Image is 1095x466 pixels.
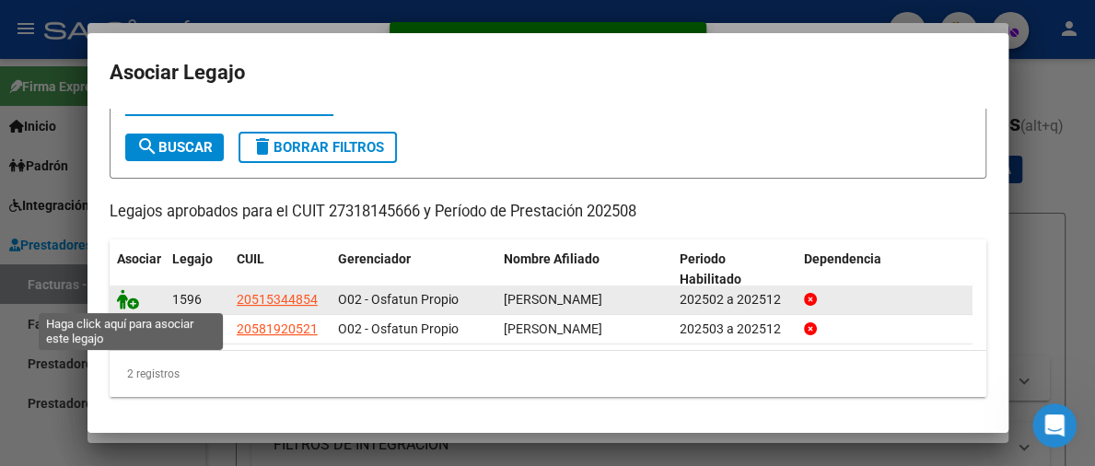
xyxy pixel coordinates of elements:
p: Legajos aprobados para el CUIT 27318145666 y Período de Prestación 202508 [110,201,986,224]
datatable-header-cell: Legajo [165,239,229,300]
span: Gerenciador [338,251,411,266]
span: 20515344854 [237,292,318,307]
span: Periodo Habilitado [680,251,741,287]
button: Borrar Filtros [239,132,397,163]
div: 202503 a 202512 [680,319,789,340]
button: Buscar [125,134,224,161]
span: Buscar [136,139,213,156]
datatable-header-cell: Periodo Habilitado [672,239,797,300]
span: 20581920521 [237,321,318,336]
span: 1596 [172,292,202,307]
datatable-header-cell: Nombre Afiliado [496,239,672,300]
span: MONGE FABRICIO LEON [504,292,602,307]
iframe: Intercom live chat [1032,403,1077,448]
span: O02 - Osfatun Propio [338,321,459,336]
mat-icon: search [136,135,158,157]
span: O02 - Osfatun Propio [338,292,459,307]
span: CUIL [237,251,264,266]
mat-icon: delete [251,135,274,157]
span: Nombre Afiliado [504,251,600,266]
div: 202502 a 202512 [680,289,789,310]
h2: Asociar Legajo [110,55,986,90]
datatable-header-cell: CUIL [229,239,331,300]
span: JUAREZ IGNACIO [504,321,602,336]
span: Dependencia [804,251,881,266]
span: Legajo [172,251,213,266]
span: 1567 [172,321,202,336]
datatable-header-cell: Asociar [110,239,165,300]
span: Borrar Filtros [251,139,384,156]
div: 2 registros [110,351,986,397]
span: Asociar [117,251,161,266]
datatable-header-cell: Dependencia [797,239,973,300]
datatable-header-cell: Gerenciador [331,239,496,300]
